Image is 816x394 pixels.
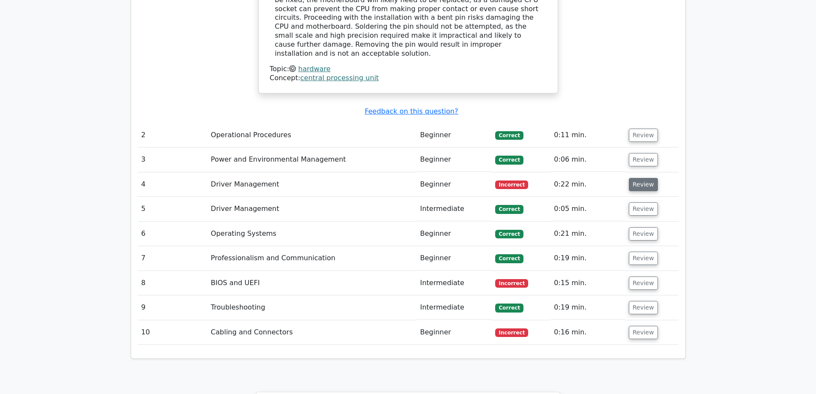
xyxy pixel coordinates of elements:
[550,295,625,320] td: 0:19 min.
[550,172,625,197] td: 0:22 min.
[495,131,523,140] span: Correct
[207,123,417,147] td: Operational Procedures
[207,320,417,345] td: Cabling and Connectors
[207,271,417,295] td: BIOS and UEFI
[365,107,458,115] a: Feedback on this question?
[629,129,658,142] button: Review
[495,254,523,263] span: Correct
[138,271,208,295] td: 8
[550,123,625,147] td: 0:11 min.
[550,271,625,295] td: 0:15 min.
[495,279,528,288] span: Incorrect
[629,227,658,241] button: Review
[550,197,625,221] td: 0:05 min.
[138,295,208,320] td: 9
[629,252,658,265] button: Review
[207,172,417,197] td: Driver Management
[629,153,658,166] button: Review
[417,222,492,246] td: Beginner
[138,147,208,172] td: 3
[417,246,492,271] td: Beginner
[495,328,528,337] span: Incorrect
[417,123,492,147] td: Beginner
[207,222,417,246] td: Operating Systems
[138,197,208,221] td: 5
[207,197,417,221] td: Driver Management
[417,147,492,172] td: Beginner
[270,74,547,83] div: Concept:
[495,205,523,214] span: Correct
[138,222,208,246] td: 6
[629,202,658,216] button: Review
[207,246,417,271] td: Professionalism and Communication
[207,147,417,172] td: Power and Environmental Management
[417,172,492,197] td: Beginner
[629,301,658,314] button: Review
[550,246,625,271] td: 0:19 min.
[550,147,625,172] td: 0:06 min.
[495,156,523,164] span: Correct
[298,65,330,73] a: hardware
[417,271,492,295] td: Intermediate
[629,326,658,339] button: Review
[629,178,658,191] button: Review
[550,320,625,345] td: 0:16 min.
[138,320,208,345] td: 10
[495,230,523,238] span: Correct
[417,295,492,320] td: Intermediate
[495,304,523,312] span: Correct
[138,172,208,197] td: 4
[629,277,658,290] button: Review
[417,197,492,221] td: Intermediate
[417,320,492,345] td: Beginner
[207,295,417,320] td: Troubleshooting
[270,65,547,74] div: Topic:
[138,123,208,147] td: 2
[138,246,208,271] td: 7
[550,222,625,246] td: 0:21 min.
[300,74,379,82] a: central processing unit
[495,180,528,189] span: Incorrect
